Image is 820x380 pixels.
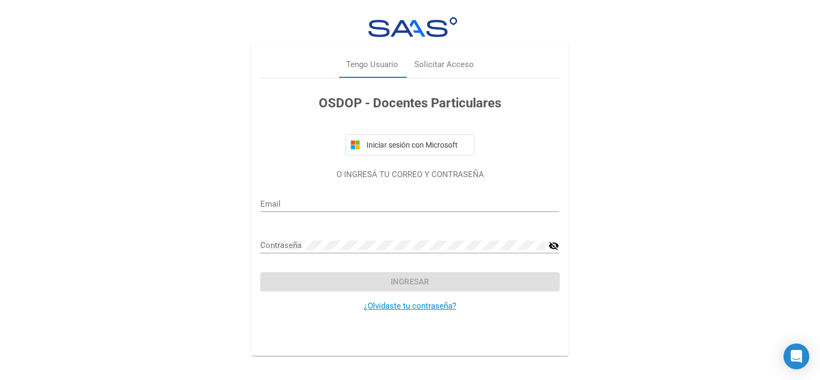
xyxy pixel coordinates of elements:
button: Ingresar [260,272,559,291]
mat-icon: visibility_off [548,239,559,252]
div: Solicitar Acceso [414,59,474,71]
div: Tengo Usuario [346,59,398,71]
p: O INGRESÁ TU CORREO Y CONTRASEÑA [260,169,559,181]
h3: OSDOP - Docentes Particulares [260,93,559,113]
button: Iniciar sesión con Microsoft [346,134,474,156]
span: Iniciar sesión con Microsoft [364,141,470,149]
a: ¿Olvidaste tu contraseña? [364,301,456,311]
div: Open Intercom Messenger [784,344,809,369]
span: Ingresar [391,277,429,287]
